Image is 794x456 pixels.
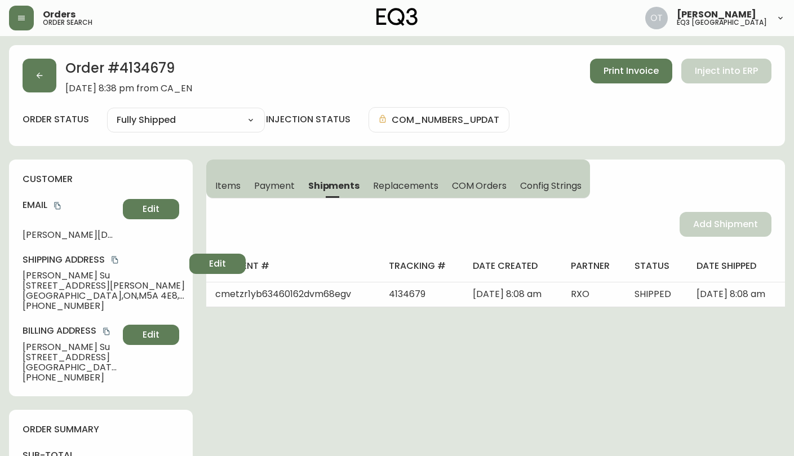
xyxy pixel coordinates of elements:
span: [PERSON_NAME] Su [23,271,185,281]
span: COM Orders [452,180,507,192]
img: 5d4d18d254ded55077432b49c4cb2919 [645,7,668,29]
span: Edit [143,203,159,215]
span: 4134679 [389,287,425,300]
h4: Billing Address [23,325,118,337]
h4: status [635,260,678,272]
span: cmetzr1yb63460162dvm68egv [215,287,351,300]
button: copy [109,254,121,265]
span: [DATE] 8:08 am [473,287,542,300]
h5: eq3 [GEOGRAPHIC_DATA] [677,19,767,26]
h4: partner [571,260,617,272]
button: Edit [123,325,179,345]
button: Edit [189,254,246,274]
span: [STREET_ADDRESS][PERSON_NAME] [23,281,185,291]
h4: date shipped [697,260,776,272]
span: [GEOGRAPHIC_DATA] , ON , M5A 0C1 , CA [23,362,118,373]
span: Orders [43,10,76,19]
span: [PHONE_NUMBER] [23,373,118,383]
label: order status [23,113,89,126]
span: Replacements [373,180,438,192]
span: [PERSON_NAME][DOMAIN_NAME][EMAIL_ADDRESS][DOMAIN_NAME] [23,230,118,240]
h4: customer [23,173,179,185]
span: RXO [571,287,589,300]
span: Shipments [308,180,360,192]
button: copy [101,326,112,337]
span: [DATE] 8:08 am [697,287,765,300]
span: [PHONE_NUMBER] [23,301,185,311]
h4: Shipping Address [23,254,185,266]
img: logo [376,8,418,26]
span: [PERSON_NAME] Su [23,342,118,352]
span: Items [215,180,241,192]
h4: injection status [266,113,351,126]
span: Payment [254,180,295,192]
span: Config Strings [520,180,581,192]
button: Edit [123,199,179,219]
span: [GEOGRAPHIC_DATA] , ON , M5A 4E8 , CA [23,291,185,301]
h4: Email [23,199,118,211]
span: Edit [209,258,226,270]
button: copy [52,200,63,211]
button: Print Invoice [590,59,672,83]
span: [STREET_ADDRESS] [23,352,118,362]
h2: Order # 4134679 [65,59,192,83]
span: Edit [143,329,159,341]
h5: order search [43,19,92,26]
span: [DATE] 8:38 pm from CA_EN [65,83,192,94]
h4: order summary [23,423,179,436]
span: [PERSON_NAME] [677,10,756,19]
h4: tracking # [389,260,455,272]
span: SHIPPED [635,287,671,300]
h4: date created [473,260,552,272]
h4: shipment # [215,260,370,272]
span: Print Invoice [604,65,659,77]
